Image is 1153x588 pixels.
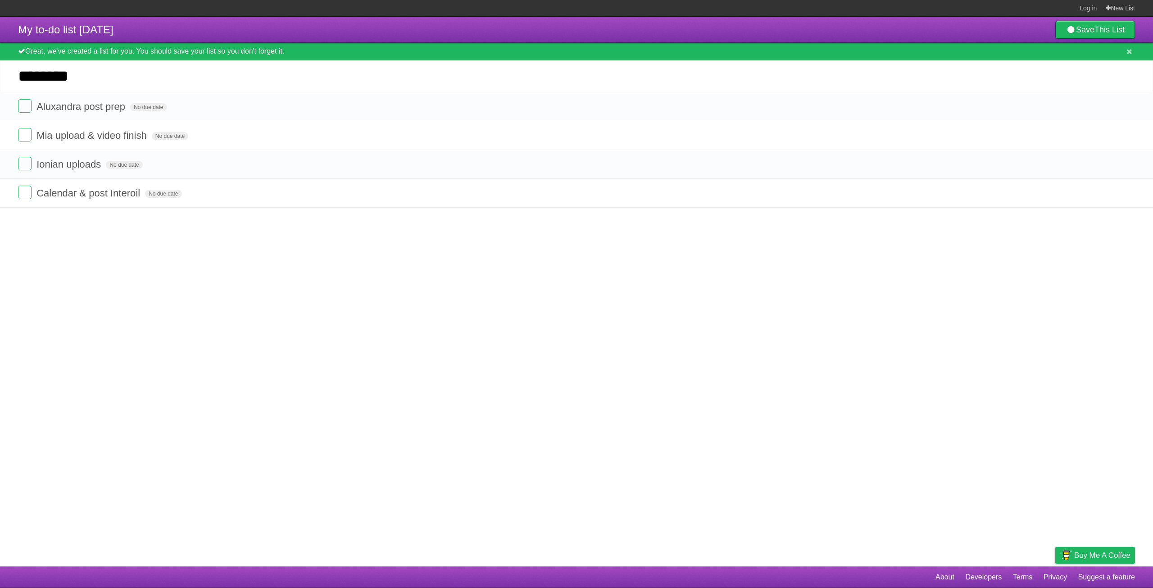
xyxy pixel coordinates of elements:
[965,569,1002,586] a: Developers
[152,132,188,140] span: No due date
[18,23,113,36] span: My to-do list [DATE]
[36,159,103,170] span: Ionian uploads
[36,187,142,199] span: Calendar & post Interoil
[145,190,182,198] span: No due date
[1078,569,1135,586] a: Suggest a feature
[18,128,32,141] label: Done
[1055,21,1135,39] a: SaveThis List
[1055,547,1135,564] a: Buy me a coffee
[36,101,127,112] span: Aluxandra post prep
[935,569,954,586] a: About
[1044,569,1067,586] a: Privacy
[1013,569,1033,586] a: Terms
[1074,547,1130,563] span: Buy me a coffee
[18,186,32,199] label: Done
[18,157,32,170] label: Done
[18,99,32,113] label: Done
[36,130,149,141] span: Mia upload & video finish
[130,103,167,111] span: No due date
[1094,25,1125,34] b: This List
[106,161,142,169] span: No due date
[1060,547,1072,563] img: Buy me a coffee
